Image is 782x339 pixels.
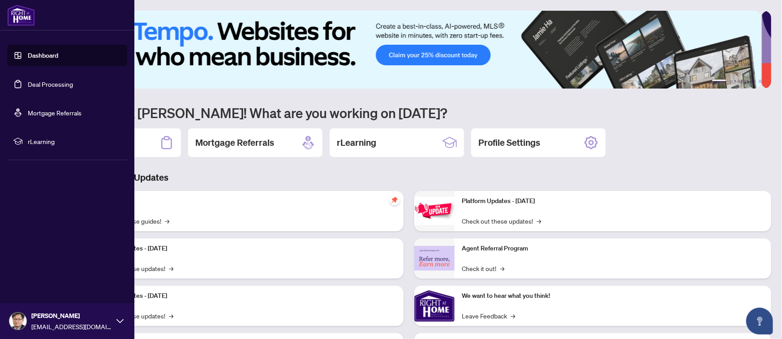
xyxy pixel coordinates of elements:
[47,171,771,184] h3: Brokerage & Industry Updates
[195,136,274,149] h2: Mortgage Referrals
[47,11,761,89] img: Slide 0
[478,136,540,149] h2: Profile Settings
[462,291,764,301] p: We want to hear what you think!
[730,80,734,83] button: 2
[462,216,541,226] a: Check out these updates!→
[414,286,455,326] img: We want to hear what you think!
[500,263,504,273] span: →
[28,109,82,117] a: Mortgage Referrals
[337,136,376,149] h2: rLearning
[94,196,396,206] p: Self-Help
[537,216,541,226] span: →
[759,80,762,83] button: 6
[744,80,748,83] button: 4
[746,308,773,335] button: Open asap
[414,246,455,271] img: Agent Referral Program
[737,80,741,83] button: 3
[169,311,173,321] span: →
[9,313,26,330] img: Profile Icon
[462,263,504,273] a: Check it out!→
[414,197,455,225] img: Platform Updates - June 23, 2025
[28,136,121,146] span: rLearning
[165,216,169,226] span: →
[31,322,112,331] span: [EMAIL_ADDRESS][DOMAIN_NAME]
[462,196,764,206] p: Platform Updates - [DATE]
[28,80,73,88] a: Deal Processing
[7,4,35,26] img: logo
[462,244,764,254] p: Agent Referral Program
[94,291,396,301] p: Platform Updates - [DATE]
[47,104,771,121] h1: Welcome back [PERSON_NAME]! What are you working on [DATE]?
[169,263,173,273] span: →
[752,80,755,83] button: 5
[28,51,58,59] a: Dashboard
[712,80,726,83] button: 1
[389,195,400,205] span: pushpin
[31,311,112,321] span: [PERSON_NAME]
[511,311,515,321] span: →
[94,244,396,254] p: Platform Updates - [DATE]
[462,311,515,321] a: Leave Feedback→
